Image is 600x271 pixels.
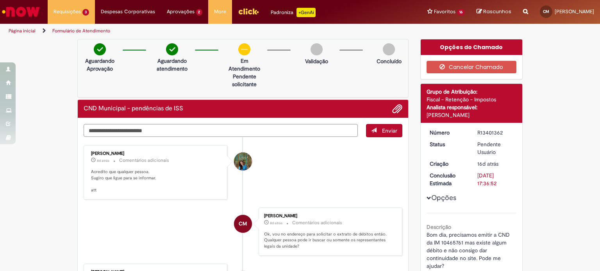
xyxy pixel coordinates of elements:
time: 12/08/2025 09:16:53 [477,160,498,167]
dt: Número [424,129,472,136]
span: More [214,8,226,16]
div: Analista responsável: [427,103,517,111]
b: Descrição [427,223,451,230]
p: Em Atendimento [225,57,263,73]
img: check-circle-green.png [166,43,178,55]
p: Acredito que qualquer pessoa. Sugiro que ligue para se informar. att [91,169,221,193]
span: Rascunhos [483,8,511,15]
textarea: Digite sua mensagem aqui... [84,124,358,137]
p: Validação [305,57,328,65]
dt: Status [424,140,472,148]
ul: Trilhas de página [6,24,394,38]
dt: Criação [424,160,472,168]
span: 16 [457,9,465,16]
button: Enviar [366,124,402,137]
button: Cancelar Chamado [427,61,517,73]
div: 12/08/2025 09:16:53 [477,160,514,168]
div: [PERSON_NAME] [427,111,517,119]
span: Aprovações [167,8,195,16]
div: Grupo de Atribuição: [427,88,517,96]
div: Julia Ferreira Moreira [234,152,252,170]
span: 8d atrás [97,158,109,163]
span: 8d atrás [270,221,282,225]
span: Enviar [382,127,397,134]
div: [DATE] 17:36:52 [477,172,514,187]
span: CM [239,214,247,233]
dt: Conclusão Estimada [424,172,472,187]
img: circle-minus.png [238,43,250,55]
h2: CND Municipal - pendências de ISS Histórico de tíquete [84,105,183,112]
a: Formulário de Atendimento [52,28,110,34]
button: Adicionar anexos [392,104,402,114]
small: Comentários adicionais [292,220,342,226]
div: [PERSON_NAME] [264,214,394,218]
img: ServiceNow [1,4,41,19]
time: 20/08/2025 13:41:54 [97,158,109,163]
div: Opções do Chamado [421,39,523,55]
p: Aguardando Aprovação [81,57,119,73]
span: Despesas Corporativas [101,8,155,16]
span: CM [543,9,549,14]
span: [PERSON_NAME] [555,8,594,15]
div: Padroniza [271,8,316,17]
div: Pendente Usuário [477,140,514,156]
span: Requisições [54,8,81,16]
span: 3 [82,9,89,16]
p: Concluído [377,57,402,65]
div: Fiscal - Retenção - Impostos [427,96,517,103]
img: click_logo_yellow_360x200.png [238,5,259,17]
p: Ok, vou no endereço para solicitar o extrato de débitos então. Qualquer pessoa pode ir buscar ou ... [264,231,394,250]
img: img-circle-grey.png [383,43,395,55]
a: Rascunhos [477,8,511,16]
time: 20/08/2025 12:58:24 [270,221,282,225]
p: Aguardando atendimento [153,57,191,73]
img: img-circle-grey.png [311,43,323,55]
div: [PERSON_NAME] [91,151,221,156]
img: check-circle-green.png [94,43,106,55]
a: Página inicial [9,28,36,34]
span: 16d atrás [477,160,498,167]
div: R13401362 [477,129,514,136]
small: Comentários adicionais [119,157,169,164]
div: Carla Castilho Martiniano [234,215,252,233]
span: 2 [196,9,203,16]
p: +GenAi [296,8,316,17]
span: Favoritos [434,8,455,16]
p: Pendente solicitante [225,73,263,88]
